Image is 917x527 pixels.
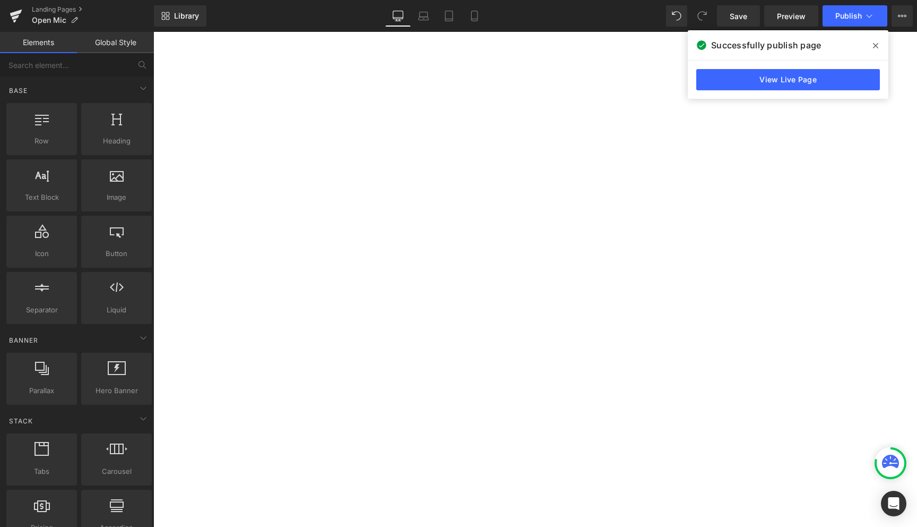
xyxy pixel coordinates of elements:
a: Landing Pages [32,5,154,14]
span: Button [84,248,149,259]
a: Mobile [462,5,487,27]
a: Tablet [436,5,462,27]
span: Liquid [84,304,149,316]
button: Undo [666,5,687,27]
span: Heading [84,135,149,147]
span: Hero Banner [84,385,149,396]
span: Save [730,11,747,22]
a: Desktop [385,5,411,27]
button: Redo [691,5,713,27]
button: Publish [823,5,887,27]
div: Open Intercom Messenger [881,491,906,516]
a: Global Style [77,32,154,53]
span: Parallax [10,385,74,396]
span: Publish [835,12,862,20]
span: Open Mic [32,16,66,24]
span: Library [174,11,199,21]
a: Preview [764,5,818,27]
span: Successfully publish page [711,39,821,52]
span: Banner [8,335,39,345]
span: Preview [777,11,806,22]
span: Tabs [10,466,74,477]
a: Laptop [411,5,436,27]
button: More [892,5,913,27]
span: Image [84,192,149,203]
a: New Library [154,5,206,27]
span: Row [10,135,74,147]
a: View Live Page [696,69,880,90]
span: Icon [10,248,74,259]
span: Carousel [84,466,149,477]
span: Stack [8,416,34,426]
span: Separator [10,304,74,316]
span: Base [8,86,29,96]
span: Text Block [10,192,74,203]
